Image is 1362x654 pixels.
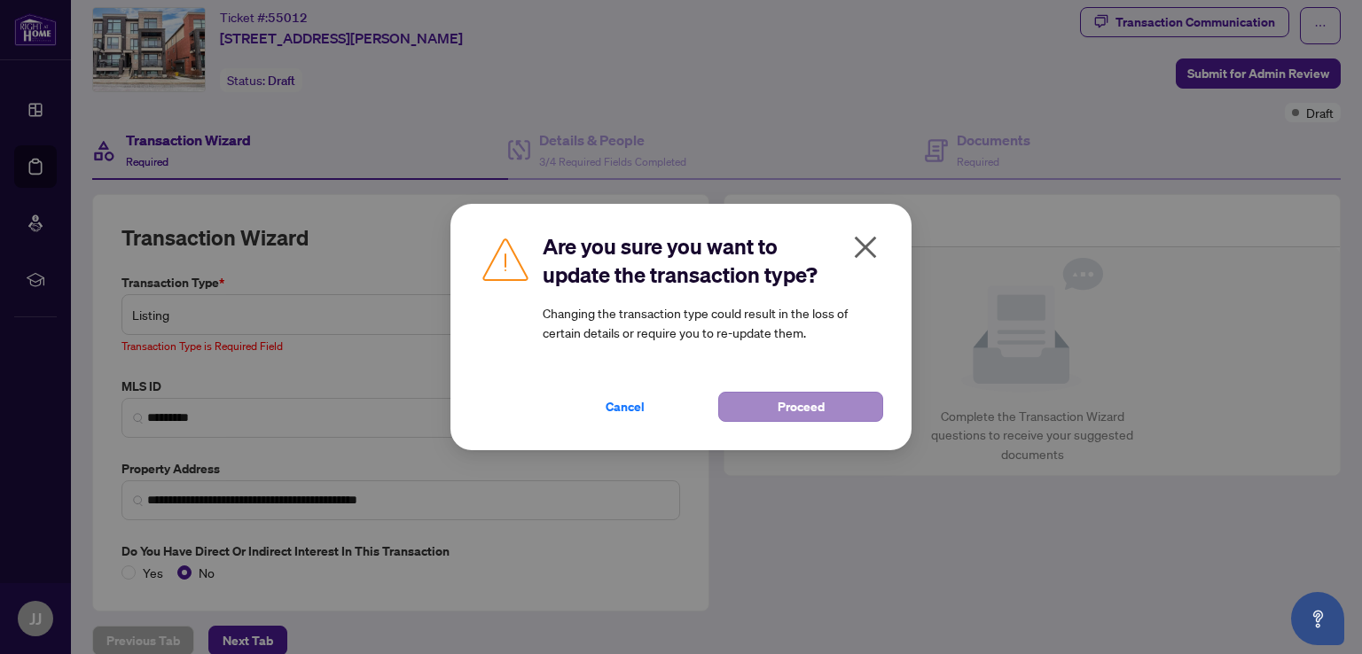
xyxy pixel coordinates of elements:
span: close [851,233,880,261]
span: Cancel [606,393,645,421]
button: Cancel [543,392,708,422]
article: Changing the transaction type could result in the loss of certain details or require you to re-up... [543,303,883,342]
button: Open asap [1291,592,1344,645]
h2: Are you sure you want to update the transaction type? [543,232,883,289]
button: Proceed [718,392,883,422]
span: Proceed [778,393,825,421]
img: Caution Img [479,232,532,285]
